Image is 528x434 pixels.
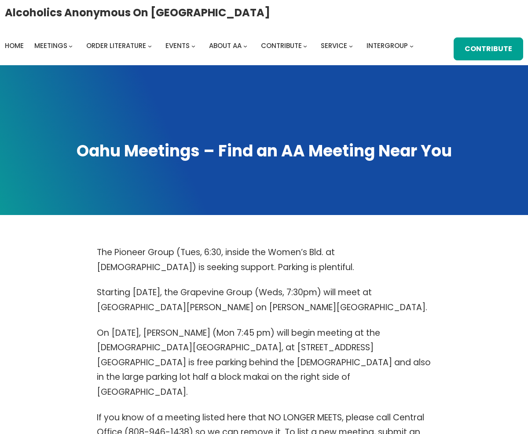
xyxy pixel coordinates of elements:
[34,41,67,50] span: Meetings
[349,44,353,48] button: Service submenu
[8,141,520,162] h1: Oahu Meetings – Find an AA Meeting Near You
[367,41,408,50] span: Intergroup
[321,40,347,52] a: Service
[97,326,431,400] p: On [DATE], [PERSON_NAME] (Mon 7:45 pm) will begin meeting at the [DEMOGRAPHIC_DATA][GEOGRAPHIC_DA...
[97,245,431,274] p: The Pioneer Group (Tues, 6:30, inside the Women’s Bld. at [DEMOGRAPHIC_DATA]) is seeking support....
[261,41,302,50] span: Contribute
[303,44,307,48] button: Contribute submenu
[367,40,408,52] a: Intergroup
[5,40,417,52] nav: Intergroup
[5,40,24,52] a: Home
[209,40,242,52] a: About AA
[454,37,523,60] a: Contribute
[191,44,195,48] button: Events submenu
[261,40,302,52] a: Contribute
[5,3,270,22] a: Alcoholics Anonymous on [GEOGRAPHIC_DATA]
[97,285,431,315] p: Starting [DATE], the Grapevine Group (Weds, 7:30pm) will meet at [GEOGRAPHIC_DATA][PERSON_NAME] o...
[243,44,247,48] button: About AA submenu
[209,41,242,50] span: About AA
[321,41,347,50] span: Service
[410,44,414,48] button: Intergroup submenu
[86,41,146,50] span: Order Literature
[148,44,152,48] button: Order Literature submenu
[69,44,73,48] button: Meetings submenu
[165,41,190,50] span: Events
[165,40,190,52] a: Events
[34,40,67,52] a: Meetings
[5,41,24,50] span: Home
